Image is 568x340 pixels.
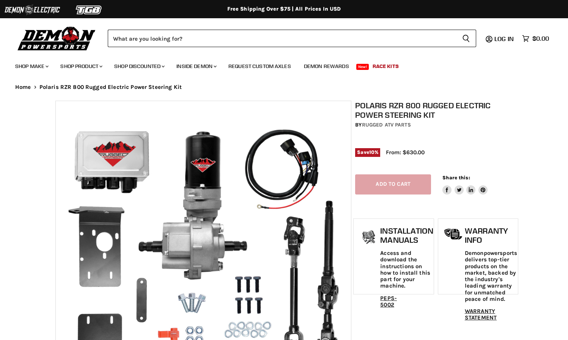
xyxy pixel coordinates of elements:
[108,30,456,47] input: Search
[4,3,61,17] img: Demon Electric Logo 2
[465,250,517,302] p: Demonpowersports delivers top-tier products on the market, backed by the industry's leading warra...
[298,59,355,74] a: Demon Rewards
[465,308,497,321] a: WARRANTY STATEMENT
[380,226,433,244] h1: Installation Manuals
[380,295,397,308] a: PEPS-5002
[362,122,411,128] a: Rugged ATV Parts
[532,35,549,42] span: $0.00
[15,84,31,90] a: Home
[9,59,53,74] a: Shop Make
[444,228,463,240] img: warranty-icon.png
[55,59,107,74] a: Shop Product
[355,121,516,129] div: by
[494,35,514,43] span: Log in
[456,30,476,47] button: Search
[369,149,374,155] span: 10
[386,149,425,156] span: From: $630.00
[109,59,169,74] a: Shop Discounted
[356,64,369,70] span: New!
[367,59,404,74] a: Race Kits
[61,3,118,17] img: TGB Logo 2
[380,250,433,289] p: Access and download the instructions on how to install this part for your machine.
[223,59,297,74] a: Request Custom Axles
[442,175,470,180] span: Share this:
[39,84,182,90] span: Polaris RZR 800 Rugged Electric Power Steering Kit
[171,59,221,74] a: Inside Demon
[355,101,516,120] h1: Polaris RZR 800 Rugged Electric Power Steering Kit
[518,33,553,44] a: $0.00
[108,30,476,47] form: Product
[15,25,98,52] img: Demon Powersports
[355,148,380,157] span: Save %
[442,174,488,195] aside: Share this:
[465,226,517,244] h1: Warranty Info
[9,55,547,74] ul: Main menu
[491,35,518,42] a: Log in
[359,228,378,247] img: install_manual-icon.png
